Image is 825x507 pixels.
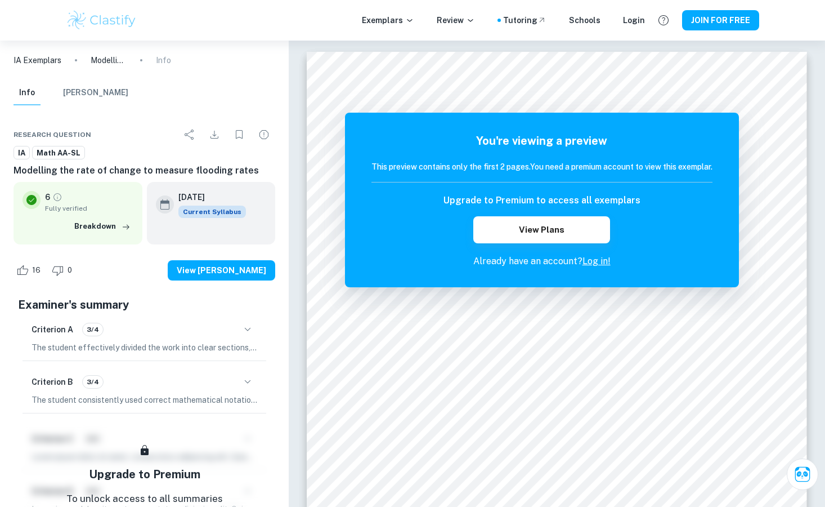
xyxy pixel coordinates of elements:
h5: Examiner's summary [18,296,271,313]
a: Login [623,14,645,26]
button: Info [14,81,41,105]
span: 3/4 [83,377,103,387]
h6: Modelling the rate of change to measure flooding rates [14,164,275,177]
div: Like [14,261,47,279]
a: Log in! [582,256,611,266]
p: Review [437,14,475,26]
p: Already have an account? [371,255,712,268]
p: Modelling the rate of change to measure flooding rates [91,54,127,66]
a: Schools [569,14,600,26]
h6: [DATE] [178,191,237,203]
h5: You're viewing a preview [371,132,712,149]
span: Current Syllabus [178,206,246,218]
a: Math AA-SL [32,146,85,160]
div: Report issue [253,123,275,146]
p: 6 [45,191,50,203]
div: Download [203,123,226,146]
p: The student effectively divided the work into clear sections, including an introduction, body, an... [32,341,257,354]
span: 0 [61,265,78,276]
button: Breakdown [71,218,133,235]
p: The student consistently used correct mathematical notation, symbols, and terminology throughout ... [32,394,257,406]
button: Help and Feedback [654,11,673,30]
div: Dislike [49,261,78,279]
div: Bookmark [228,123,250,146]
span: IA [14,148,29,159]
p: Info [156,54,171,66]
button: Ask Clai [787,459,818,490]
button: View Plans [473,216,609,243]
h6: This preview contains only the first 2 pages. You need a premium account to view this exemplar. [371,161,712,173]
img: Clastify logo [66,9,137,32]
div: This exemplar is based on the current syllabus. Feel free to refer to it for inspiration/ideas wh... [178,206,246,218]
button: [PERSON_NAME] [63,81,128,105]
h6: Criterion B [32,376,73,388]
a: Grade fully verified [52,192,62,202]
h6: Criterion A [32,323,73,336]
h6: Upgrade to Premium to access all exemplars [443,194,640,207]
div: Share [178,123,201,146]
span: Fully verified [45,203,133,214]
h5: Upgrade to Premium [89,466,200,483]
button: JOIN FOR FREE [682,10,759,30]
a: Tutoring [503,14,546,26]
button: View [PERSON_NAME] [168,260,275,281]
span: 16 [26,265,47,276]
span: 3/4 [83,324,103,335]
p: To unlock access to all summaries [66,492,223,506]
p: Exemplars [362,14,414,26]
a: IA Exemplars [14,54,61,66]
span: Math AA-SL [33,148,84,159]
a: IA [14,146,30,160]
span: Research question [14,130,91,140]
